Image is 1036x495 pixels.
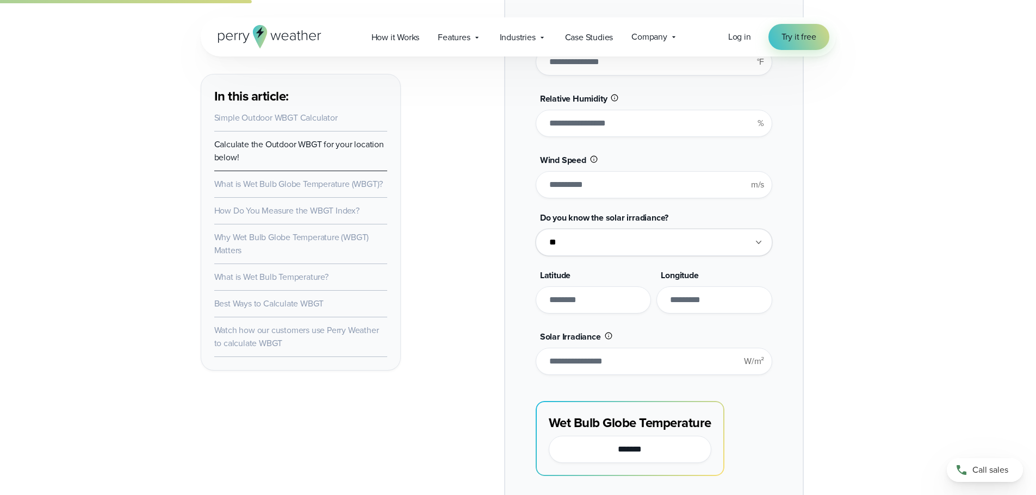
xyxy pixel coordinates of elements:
span: Try it free [781,30,816,43]
span: How it Works [371,31,420,44]
a: Calculate the Outdoor WBGT for your location below! [214,138,384,164]
span: Longitude [661,269,698,281]
a: What is Wet Bulb Temperature? [214,271,328,283]
a: Case Studies [556,26,623,48]
a: Watch how our customers use Perry Weather to calculate WBGT [214,324,379,349]
h3: In this article: [214,87,387,105]
span: Wind Speed [540,154,586,166]
a: How Do You Measure the WBGT Index? [214,204,359,217]
a: Simple Outdoor WBGT Calculator [214,111,338,124]
span: Company [631,30,667,43]
a: What is Wet Bulb Globe Temperature (WBGT)? [214,178,383,190]
span: Case Studies [565,31,613,44]
a: Call sales [947,458,1023,482]
span: Features [438,31,470,44]
a: Why Wet Bulb Globe Temperature (WBGT) Matters [214,231,369,256]
span: Industries [500,31,536,44]
a: How it Works [362,26,429,48]
a: Best Ways to Calculate WBGT [214,297,324,310]
a: Log in [728,30,751,43]
span: Call sales [972,463,1008,477]
span: Log in [728,30,751,43]
span: Do you know the solar irradiance? [540,211,668,224]
a: Try it free [768,24,829,50]
span: Relative Humidity [540,92,607,105]
span: Solar Irradiance [540,330,601,343]
span: Latitude [540,269,570,281]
